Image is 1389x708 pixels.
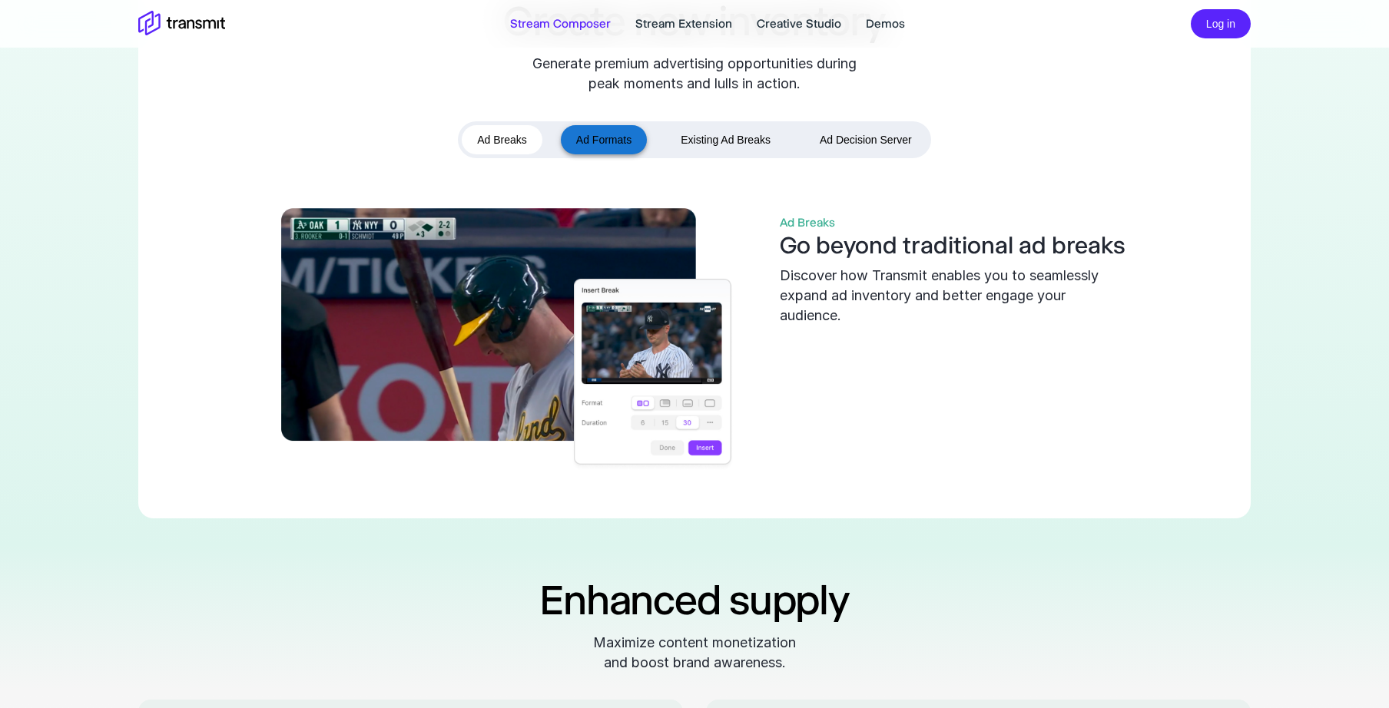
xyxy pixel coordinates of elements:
div: Generate premium advertising opportunities during peak moments and lulls in action. [522,54,867,94]
button: Ad Formats [561,125,647,155]
a: Demos [866,15,905,33]
button: Log in [1191,9,1251,39]
button: Ad Breaks [462,125,542,155]
a: Stream Extension [635,15,732,33]
img: yankees-athletics [264,186,749,488]
div: Maximize content monetization and boost brand awareness. [580,633,809,673]
a: Creative Studio [757,15,841,33]
div: Ad Breaks [780,213,1125,232]
a: Stream Composer [510,15,611,33]
div: Discover how Transmit enables you to seamlessly expand ad inventory and better engage your audience. [780,266,1125,326]
button: Existing Ad Breaks [665,125,786,155]
h3: Go beyond traditional ad breaks [780,232,1125,260]
h2: Enhanced supply [539,573,850,627]
button: Ad Decision Server [804,125,927,155]
a: Log in [1191,15,1251,30]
